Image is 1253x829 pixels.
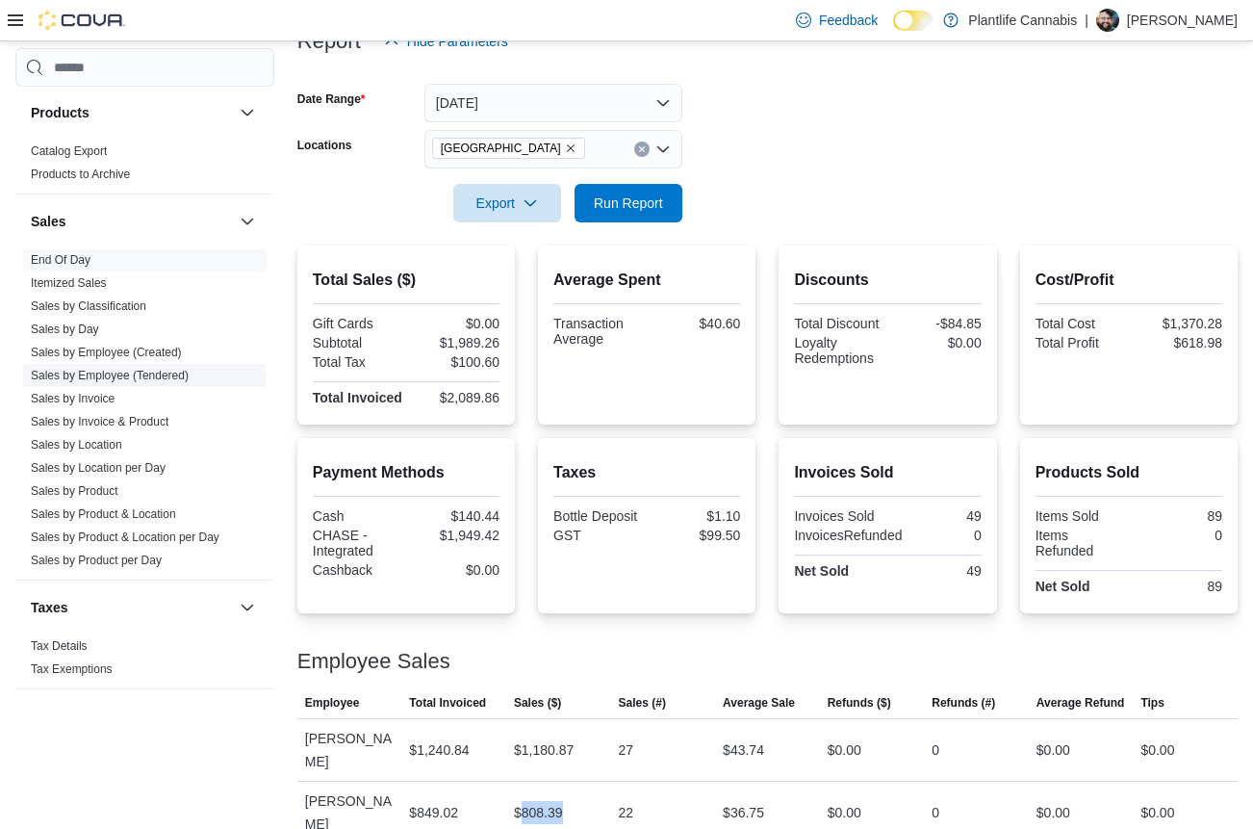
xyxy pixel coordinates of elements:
a: Sales by Employee (Tendered) [31,369,189,382]
div: $1,240.84 [409,738,469,762]
input: Dark Mode [893,11,933,31]
div: Bottle Deposit [553,508,643,524]
button: Hide Parameters [376,22,516,61]
h3: Products [31,103,89,122]
span: Refunds (#) [932,695,995,711]
span: Sales by Location [31,437,122,453]
div: $1,949.42 [410,528,499,543]
h2: Cost/Profit [1036,269,1222,292]
img: Cova [38,11,125,30]
span: Catalog Export [31,143,107,159]
button: Remove Fort Saskatchewan from selection in this group [565,142,576,154]
div: 49 [892,508,982,524]
div: InvoicesRefunded [794,528,902,543]
div: Cash [313,508,402,524]
div: Total Discount [794,316,883,331]
div: Products [15,140,274,194]
div: 89 [1133,579,1222,594]
span: Employee [305,695,360,711]
div: $100.60 [410,354,499,370]
div: 0 [1133,528,1222,543]
h2: Products Sold [1036,461,1222,484]
div: [PERSON_NAME] [297,719,402,781]
h2: Payment Methods [313,461,499,484]
span: Run Report [594,194,663,213]
span: Total Invoiced [409,695,486,711]
div: $0.00 [410,316,499,331]
button: Products [31,103,232,122]
a: Itemized Sales [31,276,107,290]
span: Tips [1140,695,1163,711]
span: Fort Saskatchewan [432,138,585,159]
div: 22 [619,801,634,824]
h2: Taxes [553,461,740,484]
h2: Total Sales ($) [313,269,499,292]
div: 49 [892,563,982,579]
strong: Net Sold [794,563,849,579]
a: Sales by Product & Location [31,507,176,521]
a: Sales by Day [31,323,99,336]
div: $1,180.87 [514,738,574,762]
span: Sales by Product & Location [31,506,176,522]
div: $0.00 [1140,738,1174,762]
a: Catalog Export [31,144,107,158]
div: $36.75 [723,801,764,824]
h2: Invoices Sold [794,461,981,484]
p: [PERSON_NAME] [1127,9,1238,32]
h3: Employee Sales [297,650,450,673]
span: Sales by Product & Location per Day [31,530,219,545]
div: Loyalty Redemptions [794,335,883,366]
span: Sales by Invoice [31,391,115,406]
span: Feedback [819,11,878,30]
h2: Discounts [794,269,981,292]
span: Products to Archive [31,167,130,182]
div: 0 [909,528,981,543]
a: Sales by Product & Location per Day [31,531,219,544]
div: $140.44 [410,508,499,524]
a: Sales by Location per Day [31,461,166,475]
p: Plantlife Cannabis [968,9,1077,32]
span: Average Refund [1036,695,1125,711]
h3: Report [297,30,361,53]
a: Tax Details [31,639,88,653]
button: Run Report [575,184,682,222]
span: Refunds ($) [828,695,891,711]
strong: Total Invoiced [313,390,402,405]
div: $1,370.28 [1133,316,1222,331]
span: Sales by Employee (Created) [31,345,182,360]
div: 0 [932,738,939,762]
div: $808.39 [514,801,563,824]
button: [DATE] [424,84,682,122]
div: $2,089.86 [410,390,499,405]
div: $1.10 [651,508,740,524]
div: Transaction Average [553,316,643,347]
button: Taxes [31,598,232,617]
div: $0.00 [1140,801,1174,824]
div: $1,989.26 [410,335,499,350]
span: Hide Parameters [407,32,508,51]
div: $40.60 [651,316,740,331]
div: $849.02 [409,801,458,824]
div: $99.50 [651,528,740,543]
div: GST [553,528,643,543]
span: Sales by Employee (Tendered) [31,368,189,383]
div: Total Tax [313,354,402,370]
span: Sales by Location per Day [31,460,166,476]
a: Sales by Invoice & Product [31,415,168,428]
div: Sales [15,248,274,580]
a: Sales by Invoice [31,392,115,405]
div: Total Profit [1036,335,1125,350]
a: Sales by Classification [31,299,146,313]
div: Cashback [313,562,402,578]
label: Date Range [297,91,366,107]
div: $43.74 [723,738,764,762]
a: Sales by Employee (Created) [31,346,182,359]
span: End Of Day [31,252,90,268]
h3: Sales [31,212,66,231]
div: Items Sold [1036,508,1125,524]
div: CHASE - Integrated [313,528,402,558]
span: [GEOGRAPHIC_DATA] [441,139,561,158]
button: Taxes [236,596,259,619]
span: Sales (#) [619,695,666,711]
button: Clear input [634,142,650,157]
